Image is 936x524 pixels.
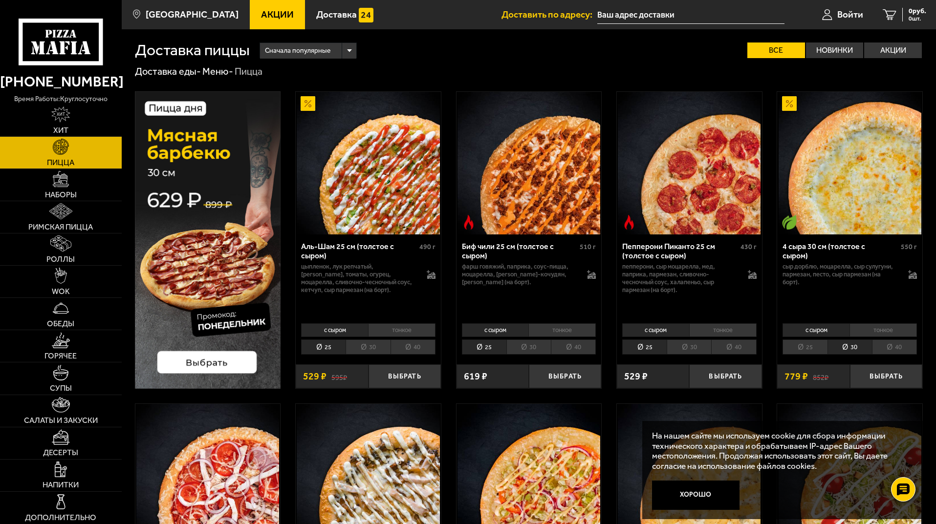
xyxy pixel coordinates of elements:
a: Острое блюдоБиф чили 25 см (толстое с сыром) [457,92,602,234]
label: Новинки [806,42,864,58]
li: 40 [872,339,917,355]
li: с сыром [462,323,529,337]
a: АкционныйВегетарианское блюдо4 сыра 30 см (толстое с сыром) [777,92,922,234]
button: Выбрать [689,364,762,388]
li: с сыром [783,323,849,337]
span: Наборы [45,191,77,199]
li: 25 [301,339,346,355]
span: Доставка [316,10,357,19]
a: АкционныйАль-Шам 25 см (толстое с сыром) [296,92,441,234]
p: пепперони, сыр Моцарелла, мед, паприка, пармезан, сливочно-чесночный соус, халапеньо, сыр пармеза... [622,263,738,294]
div: 4 сыра 30 см (толстое с сыром) [783,242,898,260]
img: 4 сыра 30 см (толстое с сыром) [779,92,921,234]
li: с сыром [622,323,689,337]
span: 779 ₽ [784,372,808,381]
li: 40 [391,339,435,355]
li: 30 [667,339,711,355]
div: Пицца [235,65,262,78]
span: Пицца [47,159,74,167]
img: Пепперони Пиканто 25 см (толстое с сыром) [618,92,761,234]
p: На нашем сайте мы используем cookie для сбора информации технического характера и обрабатываем IP... [652,431,908,471]
li: тонкое [368,323,435,337]
span: Дополнительно [25,514,96,522]
s: 595 ₽ [331,372,347,381]
span: WOK [52,288,70,295]
img: Острое блюдо [622,215,636,230]
img: Вегетарианское блюдо [782,215,797,230]
button: Выбрать [850,364,922,388]
img: Акционный [301,96,315,111]
img: Аль-Шам 25 см (толстое с сыром) [297,92,439,234]
span: Напитки [43,481,79,489]
a: Острое блюдоПепперони Пиканто 25 см (толстое с сыром) [617,92,762,234]
button: Выбрать [529,364,601,388]
span: Роллы [46,255,75,263]
li: 25 [783,339,827,355]
span: Десерты [43,449,78,457]
button: Хорошо [652,481,740,510]
span: 550 г [901,243,917,251]
a: Доставка еды- [135,65,201,77]
s: 852 ₽ [813,372,828,381]
span: Супы [50,384,72,392]
span: 0 шт. [909,16,926,21]
label: Все [747,42,805,58]
span: Сначала популярные [265,42,330,60]
a: Меню- [202,65,233,77]
img: Биф чили 25 см (толстое с сыром) [457,92,600,234]
span: Римская пицца [28,223,93,231]
li: 25 [622,339,667,355]
div: Пепперони Пиканто 25 см (толстое с сыром) [622,242,738,260]
label: Акции [864,42,922,58]
button: Выбрать [369,364,441,388]
span: 529 ₽ [303,372,327,381]
li: 40 [711,339,756,355]
p: фарш говяжий, паприка, соус-пицца, моцарелла, [PERSON_NAME]-кочудян, [PERSON_NAME] (на борт). [462,263,578,286]
li: 30 [827,339,872,355]
h1: Доставка пиццы [135,42,250,58]
img: Острое блюдо [461,215,476,230]
input: Ваш адрес доставки [597,6,784,24]
span: Хит [53,126,68,134]
li: тонкое [689,323,757,337]
img: 15daf4d41897b9f0e9f617042186c801.svg [359,8,373,22]
li: 25 [462,339,506,355]
span: 619 ₽ [464,372,487,381]
li: 30 [346,339,390,355]
li: тонкое [849,323,917,337]
span: Акции [261,10,294,19]
span: [GEOGRAPHIC_DATA] [146,10,239,19]
span: Войти [837,10,863,19]
div: Аль-Шам 25 см (толстое с сыром) [301,242,417,260]
span: 430 г [740,243,757,251]
span: 490 г [419,243,435,251]
img: Акционный [782,96,797,111]
li: с сыром [301,323,368,337]
span: 529 ₽ [624,372,648,381]
li: 40 [551,339,596,355]
span: 510 г [580,243,596,251]
li: 30 [506,339,551,355]
div: Биф чили 25 см (толстое с сыром) [462,242,578,260]
span: Обеды [47,320,74,328]
span: Доставить по адресу: [501,10,597,19]
span: Салаты и закуски [24,417,98,424]
span: 0 руб. [909,8,926,15]
p: сыр дорблю, моцарелла, сыр сулугуни, пармезан, песто, сыр пармезан (на борт). [783,263,898,286]
span: Горячее [44,352,77,360]
p: цыпленок, лук репчатый, [PERSON_NAME], томаты, огурец, моцарелла, сливочно-чесночный соус, кетчуп... [301,263,417,294]
li: тонкое [528,323,596,337]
